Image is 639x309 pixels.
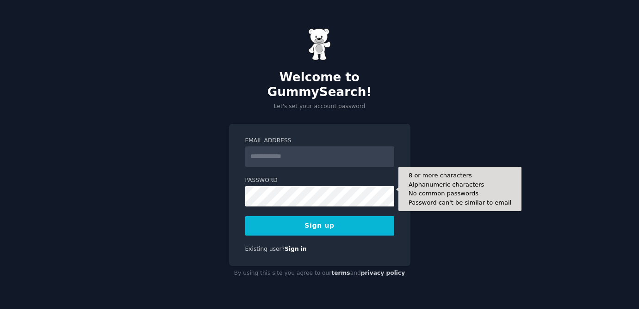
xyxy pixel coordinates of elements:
p: Let's set your account password [229,103,410,111]
img: Gummy Bear [308,28,331,61]
a: Sign in [285,246,307,252]
label: Email Address [245,137,394,145]
span: Existing user? [245,246,285,252]
label: Password [245,176,394,185]
a: privacy policy [361,270,405,276]
a: terms [331,270,350,276]
h2: Welcome to GummySearch! [229,70,410,99]
button: Sign up [245,216,394,236]
div: By using this site you agree to our and [229,266,410,281]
